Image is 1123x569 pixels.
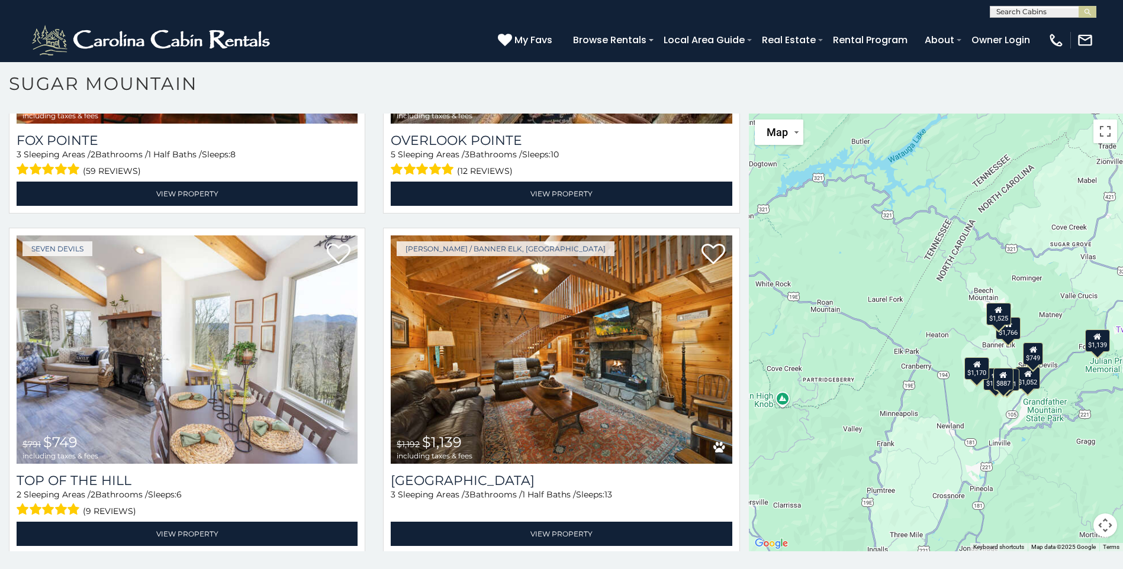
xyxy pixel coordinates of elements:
[397,241,614,256] a: [PERSON_NAME] / Banner Elk, [GEOGRAPHIC_DATA]
[327,243,350,267] a: Add to favorites
[17,235,358,464] a: Top Of The Hill $791 $749 including taxes & fees
[457,163,513,179] span: (12 reviews)
[83,163,141,179] span: (59 reviews)
[1085,329,1110,352] div: $1,139
[391,489,395,500] span: 3
[91,489,95,500] span: 2
[964,357,989,380] div: $1,170
[148,149,202,160] span: 1 Half Baths /
[91,149,95,160] span: 2
[498,33,555,48] a: My Favs
[391,149,395,160] span: 5
[422,434,462,451] span: $1,139
[17,148,358,179] div: Sleeping Areas / Bathrooms / Sleeps:
[1031,544,1096,550] span: Map data ©2025 Google
[551,149,559,160] span: 10
[465,149,469,160] span: 3
[83,503,136,519] span: (9 reviews)
[22,439,41,450] span: $791
[230,149,236,160] span: 8
[17,149,21,160] span: 3
[993,368,1013,390] div: $887
[391,148,732,179] div: Sleeping Areas / Bathrooms / Sleeps:
[397,112,472,119] span: including taxes & fees
[22,452,98,460] span: including taxes & fees
[17,235,358,464] img: Top Of The Hill
[1093,119,1117,143] button: Toggle fullscreen view
[567,30,652,50] a: Browse Rentals
[17,489,358,519] div: Sleeping Areas / Bathrooms / Sleeps:
[465,489,469,500] span: 3
[391,235,732,464] img: Weathering Heights
[1015,367,1040,389] div: $1,052
[17,522,358,546] a: View Property
[391,132,732,148] a: Overlook Pointe
[17,473,358,489] a: Top Of The Hill
[397,452,472,460] span: including taxes & fees
[1093,513,1117,537] button: Map camera controls
[391,473,732,489] h3: Weathering Heights
[17,182,358,206] a: View Property
[1077,32,1093,49] img: mail-regular-white.png
[17,489,21,500] span: 2
[391,489,732,519] div: Sleeping Areas / Bathrooms / Sleeps:
[22,112,98,119] span: including taxes & fees
[391,522,732,546] a: View Property
[752,536,791,551] img: Google
[391,182,732,206] a: View Property
[1103,544,1119,550] a: Terms
[986,303,1011,325] div: $1,525
[919,30,960,50] a: About
[767,126,788,138] span: Map
[966,30,1036,50] a: Owner Login
[827,30,913,50] a: Rental Program
[1023,342,1043,365] div: $749
[391,235,732,464] a: Weathering Heights $1,192 $1,139 including taxes & fees
[752,536,791,551] a: Open this area in Google Maps (opens a new window)
[176,489,182,500] span: 6
[514,33,552,47] span: My Favs
[755,119,803,145] button: Change map style
[30,22,275,58] img: White-1-2.png
[702,243,725,267] a: Add to favorites
[973,543,1024,551] button: Keyboard shortcuts
[996,317,1021,340] div: $1,766
[391,473,732,489] a: [GEOGRAPHIC_DATA]
[1048,32,1064,49] img: phone-regular-white.png
[756,30,822,50] a: Real Estate
[397,439,420,450] span: $1,192
[604,489,612,500] span: 13
[522,489,576,500] span: 1 Half Baths /
[22,241,92,256] a: Seven Devils
[43,434,78,451] span: $749
[17,132,358,148] a: Fox Pointe
[658,30,751,50] a: Local Area Guide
